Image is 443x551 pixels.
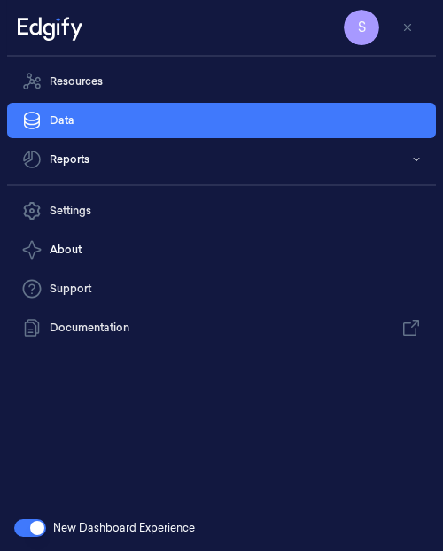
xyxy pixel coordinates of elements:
[7,64,436,99] a: Resources
[7,193,436,229] a: Settings
[7,103,436,138] a: Data
[393,13,422,42] button: Toggle Navigation
[7,310,436,345] a: Documentation
[7,271,436,307] a: Support
[7,232,436,268] button: About
[344,10,379,45] button: S
[7,142,436,177] button: Reports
